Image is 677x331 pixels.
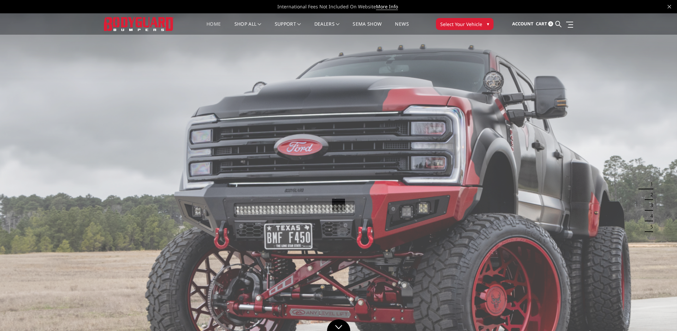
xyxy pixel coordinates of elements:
[395,22,409,35] a: News
[646,211,653,221] button: 4 of 5
[436,18,494,30] button: Select Your Vehicle
[104,17,174,31] img: BODYGUARD BUMPERS
[487,20,489,27] span: ▾
[646,221,653,232] button: 5 of 5
[440,21,482,28] span: Select Your Vehicle
[275,22,301,35] a: Support
[314,22,340,35] a: Dealers
[234,22,261,35] a: shop all
[548,21,553,26] span: 0
[646,179,653,189] button: 1 of 5
[536,15,553,33] a: Cart 0
[646,189,653,200] button: 2 of 5
[646,200,653,211] button: 3 of 5
[512,15,533,33] a: Account
[206,22,221,35] a: Home
[353,22,382,35] a: SEMA Show
[327,319,350,331] a: Click to Down
[512,21,533,27] span: Account
[536,21,547,27] span: Cart
[376,3,398,10] a: More Info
